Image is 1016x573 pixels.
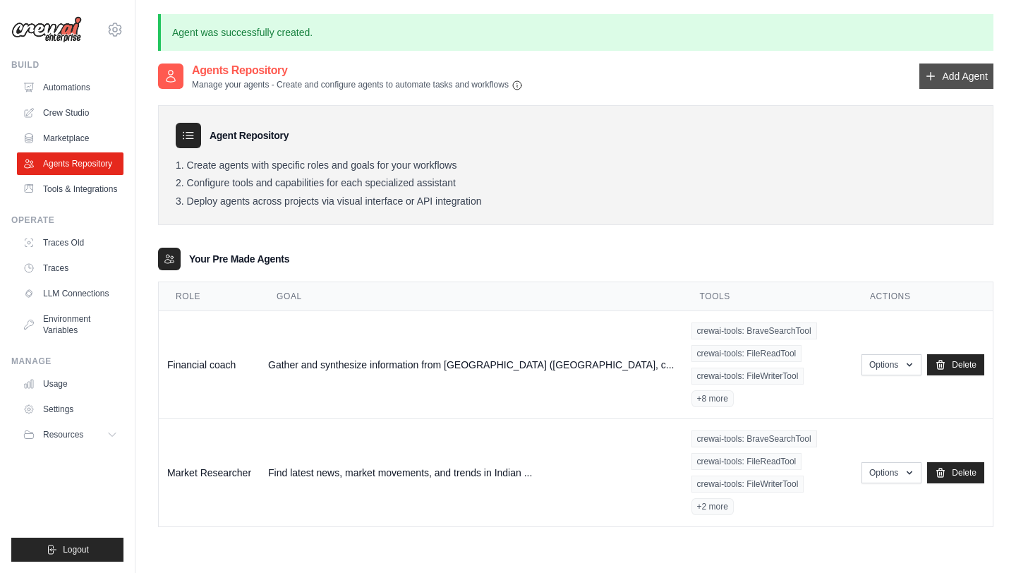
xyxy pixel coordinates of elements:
div: Operate [11,215,123,226]
span: crewai-tools: BraveSearchTool [691,430,817,447]
button: Logout [11,538,123,562]
button: Resources [17,423,123,446]
span: crewai-tools: FileWriterTool [691,476,804,493]
a: Marketplace [17,127,123,150]
li: Deploy agents across projects via visual interface or API integration [176,195,976,208]
td: Market Researcher [159,419,260,527]
th: Goal [260,282,682,311]
span: +2 more [691,498,734,515]
a: Delete [927,354,984,375]
a: Delete [927,462,984,483]
a: Traces [17,257,123,279]
td: Find latest news, market movements, and trends in Indian ... [260,419,682,527]
li: Create agents with specific roles and goals for your workflows [176,159,976,172]
a: Agents Repository [17,152,123,175]
a: Environment Variables [17,308,123,342]
h3: Your Pre Made Agents [189,252,289,266]
span: crewai-tools: FileWriterTool [691,368,804,385]
span: Logout [63,544,89,555]
a: Automations [17,76,123,99]
li: Configure tools and capabilities for each specialized assistant [176,177,976,190]
h2: Agents Repository [192,62,523,79]
button: Options [861,354,921,375]
a: Add Agent [919,64,993,89]
span: +8 more [691,390,734,407]
span: crewai-tools: BraveSearchTool [691,322,817,339]
a: Settings [17,398,123,421]
span: Resources [43,429,83,440]
a: LLM Connections [17,282,123,305]
button: Options [861,462,921,483]
th: Tools [683,282,853,311]
th: Actions [853,282,993,311]
span: crewai-tools: FileReadTool [691,345,802,362]
a: Usage [17,373,123,395]
th: Role [159,282,260,311]
img: Logo [11,16,82,43]
span: crewai-tools: FileReadTool [691,453,802,470]
p: Agent was successfully created. [158,14,993,51]
div: Manage [11,356,123,367]
div: Build [11,59,123,71]
td: Financial coach [159,311,260,419]
h3: Agent Repository [210,128,289,143]
td: Gather and synthesize information from [GEOGRAPHIC_DATA] ([GEOGRAPHIC_DATA], c... [260,311,682,419]
a: Tools & Integrations [17,178,123,200]
p: Manage your agents - Create and configure agents to automate tasks and workflows [192,79,523,91]
a: Crew Studio [17,102,123,124]
a: Traces Old [17,231,123,254]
